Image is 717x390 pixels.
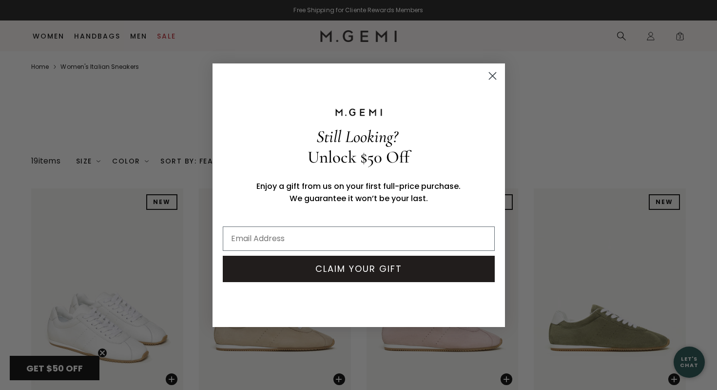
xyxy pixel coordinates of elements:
input: Email Address [223,226,495,251]
button: Close dialog [484,67,501,84]
span: Enjoy a gift from us on your first full-price purchase. We guarantee it won’t be your last. [256,181,461,204]
span: Unlock $50 Off [308,147,409,167]
span: Still Looking? [316,126,398,147]
button: CLAIM YOUR GIFT [223,256,495,282]
img: M.GEMI [334,108,383,117]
